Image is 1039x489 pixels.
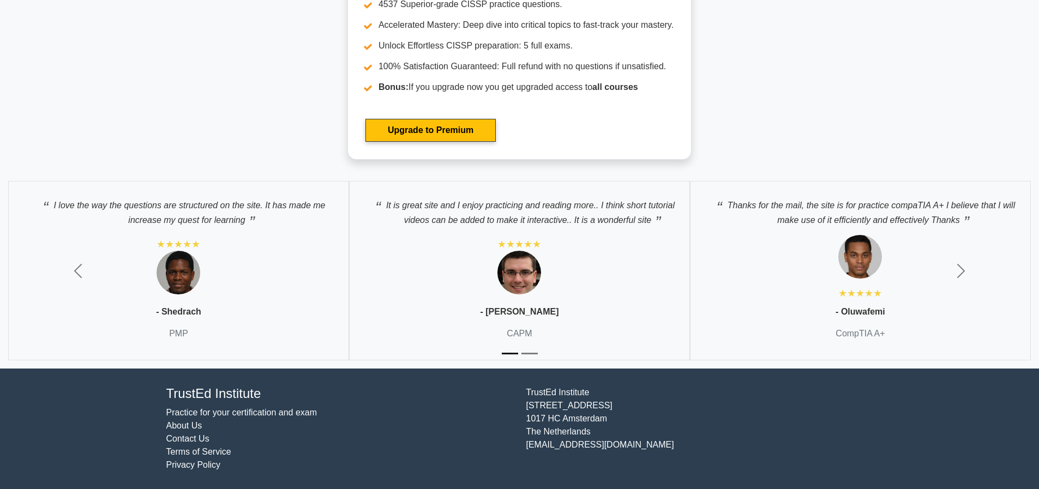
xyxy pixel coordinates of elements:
p: - Shedrach [156,305,201,318]
h4: TrustEd Institute [166,386,513,402]
div: ★★★★★ [497,238,541,251]
a: Contact Us [166,434,209,443]
div: ★★★★★ [157,238,200,251]
p: - [PERSON_NAME] [480,305,558,318]
a: Upgrade to Premium [365,119,496,142]
img: Testimonial 1 [497,251,541,294]
img: Testimonial 1 [838,235,882,279]
a: Privacy Policy [166,460,221,469]
a: About Us [166,421,202,430]
p: CAPM [507,327,532,340]
a: Terms of Service [166,447,231,456]
p: CompTIA A+ [836,327,885,340]
p: - Oluwafemi [836,305,885,318]
button: Slide 1 [502,347,518,360]
p: I love the way the questions are structured on the site. It has made me increase my quest for lea... [20,192,338,227]
img: Testimonial 1 [157,251,200,294]
p: Thanks for the mail, the site is for practice compaTIA A+ I believe that I will make use of it ef... [701,192,1019,227]
p: It is great site and I enjoy practicing and reading more.. I think short tutorial videos can be a... [361,192,678,227]
a: Practice for your certification and exam [166,408,317,417]
p: PMP [169,327,188,340]
div: TrustEd Institute [STREET_ADDRESS] 1017 HC Amsterdam The Netherlands [EMAIL_ADDRESS][DOMAIN_NAME] [520,386,880,472]
button: Slide 2 [521,347,538,360]
div: ★★★★★ [838,287,882,300]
